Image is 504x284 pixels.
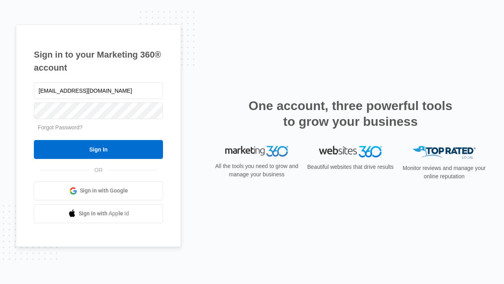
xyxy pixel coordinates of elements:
[34,204,163,223] a: Sign in with Apple Id
[319,146,382,157] img: Websites 360
[34,48,163,74] h1: Sign in to your Marketing 360® account
[246,98,455,129] h2: One account, three powerful tools to grow your business
[89,166,108,174] span: OR
[38,124,83,131] a: Forgot Password?
[80,187,128,195] span: Sign in with Google
[213,162,301,179] p: All the tools you need to grow and manage your business
[34,82,163,99] input: Email
[34,181,163,200] a: Sign in with Google
[225,146,288,157] img: Marketing 360
[34,140,163,159] input: Sign In
[400,164,488,181] p: Monitor reviews and manage your online reputation
[413,146,476,159] img: Top Rated Local
[306,163,395,171] p: Beautiful websites that drive results
[79,209,129,218] span: Sign in with Apple Id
